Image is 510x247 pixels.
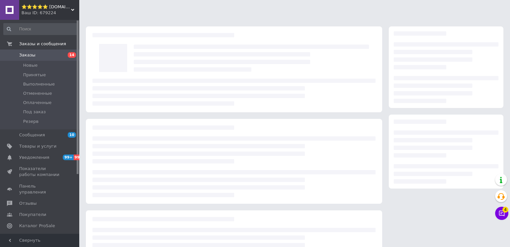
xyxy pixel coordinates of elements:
[19,223,55,229] span: Каталог ProSale
[495,207,508,220] button: Чат с покупателем4
[19,212,46,218] span: Покупатели
[23,72,46,78] span: Принятые
[502,207,508,213] span: 4
[3,23,78,35] input: Поиск
[21,4,71,10] span: ⭐️⭐️⭐️⭐️⭐️ Lots24.com.ua
[23,109,46,115] span: Под заказ
[19,143,56,149] span: Товары и услуги
[23,90,52,96] span: Отмененные
[23,119,39,124] span: Резерв
[19,166,61,178] span: Показатели работы компании
[19,200,37,206] span: Отзывы
[21,10,79,16] div: Ваш ID: 679224
[63,155,74,160] span: 99+
[23,81,55,87] span: Выполненные
[68,52,76,58] span: 14
[19,41,66,47] span: Заказы и сообщения
[68,132,76,138] span: 10
[19,183,61,195] span: Панель управления
[19,155,49,160] span: Уведомления
[23,62,38,68] span: Новые
[19,132,45,138] span: Сообщения
[74,155,85,160] span: 99+
[23,100,52,106] span: Оплаченные
[19,52,35,58] span: Заказы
